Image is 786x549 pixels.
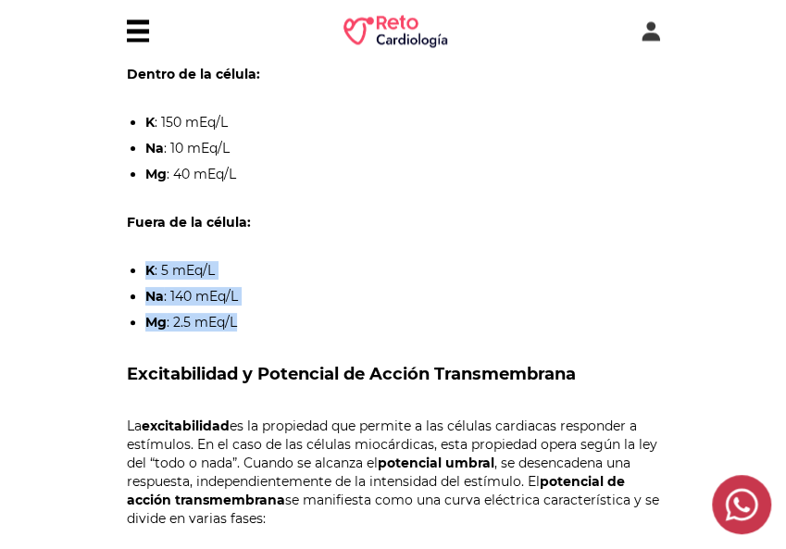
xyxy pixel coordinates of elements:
[145,261,660,280] li: : 5 mEq/L
[127,417,660,528] p: La es la propiedad que permite a las células cardiacas responder a estímulos. En el caso de las c...
[127,361,660,387] h2: Excitabilidad y Potencial de Acción Transmembrana
[145,288,164,305] strong: Na
[145,314,167,331] strong: Mg
[145,165,660,183] li: : 40 mEq/L
[145,262,155,279] strong: K
[145,313,660,331] li: : 2.5 mEq/L
[127,214,251,231] strong: Fuera de la célula:
[145,287,660,306] li: : 140 mEq/L
[127,473,625,508] strong: potencial de acción transmembrana
[145,114,155,131] strong: K
[378,455,494,471] strong: potencial umbral
[145,113,660,131] li: : 150 mEq/L
[145,140,164,156] strong: Na
[343,15,447,47] img: RETO Cardio Logo
[127,66,260,82] strong: Dentro de la célula:
[145,139,660,157] li: : 10 mEq/L
[145,166,167,182] strong: Mg
[142,418,230,434] strong: excitabilidad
